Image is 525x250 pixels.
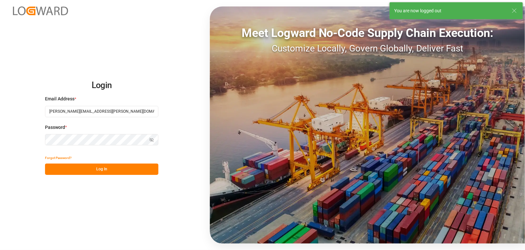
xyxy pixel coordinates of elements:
[394,7,506,14] div: You are now logged out
[45,124,65,131] span: Password
[45,164,158,175] button: Log In
[45,106,158,117] input: Enter your email
[13,6,68,15] img: Logward_new_orange.png
[210,24,525,42] div: Meet Logward No-Code Supply Chain Execution:
[210,42,525,55] div: Customize Locally, Govern Globally, Deliver Fast
[45,75,158,96] h2: Login
[45,152,72,164] button: Forgot Password?
[45,96,74,102] span: Email Address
